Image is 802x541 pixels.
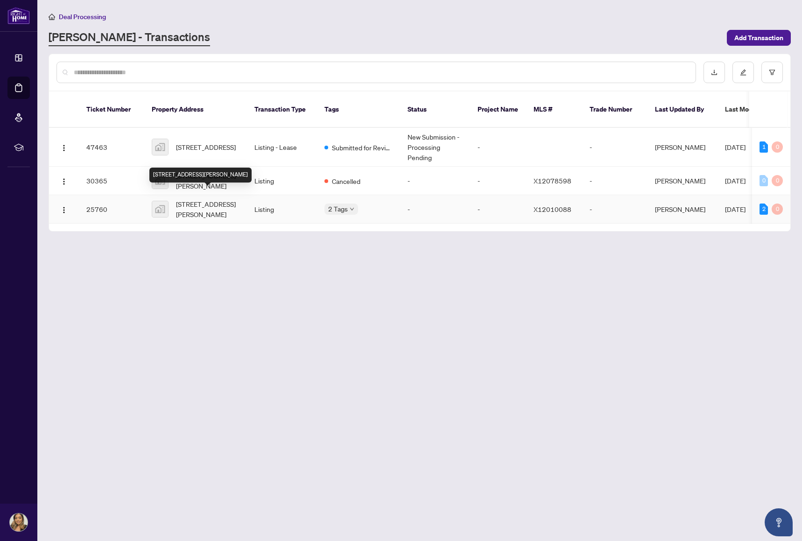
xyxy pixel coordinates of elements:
[582,128,647,167] td: -
[470,128,526,167] td: -
[49,29,210,46] a: [PERSON_NAME] - Transactions
[152,201,168,217] img: thumbnail-img
[725,205,746,213] span: [DATE]
[400,195,470,224] td: -
[772,204,783,215] div: 0
[734,30,783,45] span: Add Transaction
[176,199,239,219] span: [STREET_ADDRESS][PERSON_NAME]
[400,128,470,167] td: New Submission - Processing Pending
[704,62,725,83] button: download
[725,176,746,185] span: [DATE]
[10,513,28,531] img: Profile Icon
[79,91,144,128] th: Ticket Number
[725,143,746,151] span: [DATE]
[718,91,802,128] th: Last Modified Date
[332,176,360,186] span: Cancelled
[470,195,526,224] td: -
[152,139,168,155] img: thumbnail-img
[247,91,317,128] th: Transaction Type
[647,128,718,167] td: [PERSON_NAME]
[49,14,55,20] span: home
[761,62,783,83] button: filter
[176,142,236,152] span: [STREET_ADDRESS]
[60,144,68,152] img: Logo
[647,167,718,195] td: [PERSON_NAME]
[59,13,106,21] span: Deal Processing
[400,167,470,195] td: -
[470,91,526,128] th: Project Name
[760,204,768,215] div: 2
[79,195,144,224] td: 25760
[582,167,647,195] td: -
[534,205,571,213] span: X12010088
[149,168,252,183] div: [STREET_ADDRESS][PERSON_NAME]
[350,207,354,211] span: down
[79,167,144,195] td: 30365
[328,204,348,214] span: 2 Tags
[60,206,68,214] img: Logo
[534,176,571,185] span: X12078598
[582,91,647,128] th: Trade Number
[247,167,317,195] td: Listing
[470,167,526,195] td: -
[647,91,718,128] th: Last Updated By
[56,173,71,188] button: Logo
[144,91,247,128] th: Property Address
[7,7,30,24] img: logo
[647,195,718,224] td: [PERSON_NAME]
[732,62,754,83] button: edit
[760,141,768,153] div: 1
[727,30,791,46] button: Add Transaction
[725,104,782,114] span: Last Modified Date
[247,128,317,167] td: Listing - Lease
[760,175,768,186] div: 0
[79,128,144,167] td: 47463
[769,69,775,76] span: filter
[60,178,68,185] img: Logo
[400,91,470,128] th: Status
[765,508,793,536] button: Open asap
[711,69,718,76] span: download
[582,195,647,224] td: -
[247,195,317,224] td: Listing
[332,142,393,153] span: Submitted for Review
[56,202,71,217] button: Logo
[56,140,71,155] button: Logo
[317,91,400,128] th: Tags
[740,69,746,76] span: edit
[772,141,783,153] div: 0
[526,91,582,128] th: MLS #
[772,175,783,186] div: 0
